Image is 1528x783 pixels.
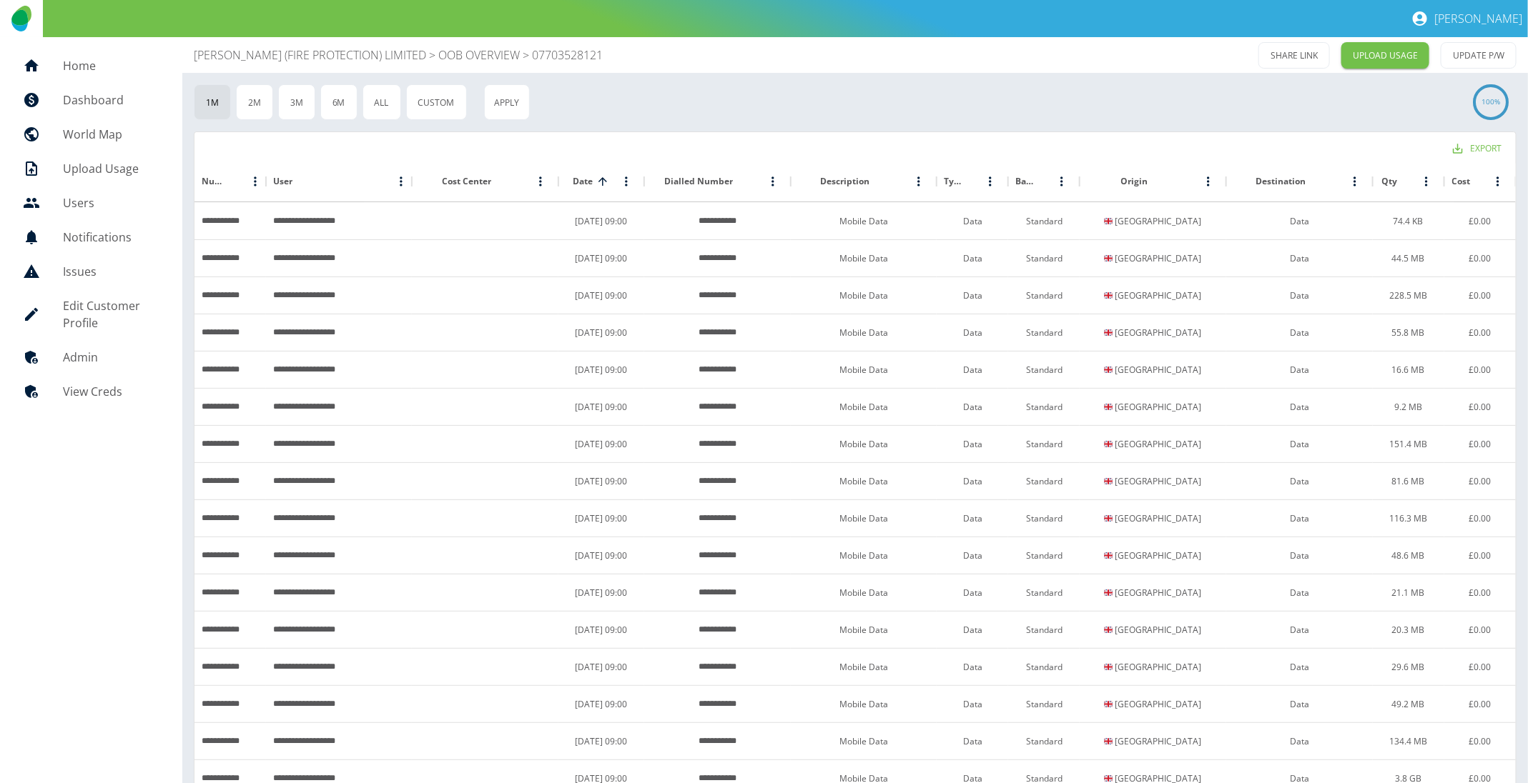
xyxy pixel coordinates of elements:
[1373,537,1444,574] div: 48.6 MB
[1444,685,1516,722] div: £0.00
[1226,239,1373,276] div: Data
[1080,537,1226,574] div: 🇬🇧 United Kingdom
[194,84,231,120] button: 1M
[937,462,1008,499] div: Data
[791,537,937,574] div: Mobile Data
[1015,175,1035,187] div: Band
[63,263,159,280] h5: Issues
[791,685,937,722] div: Mobile Data
[616,171,637,192] button: Menu
[1444,611,1516,648] div: £0.00
[11,186,171,220] a: Users
[791,388,937,425] div: Mobile Data
[1051,171,1073,192] button: Menu
[558,351,644,388] div: 06/07/2025 09:00
[1226,276,1373,314] div: Data
[1452,175,1471,187] div: Cost
[944,175,964,187] div: Type
[63,349,159,366] h5: Admin
[1444,722,1516,759] div: £0.00
[1008,314,1080,351] div: Standard
[194,161,266,201] div: Number
[1441,135,1513,161] button: Export
[1008,648,1080,685] div: Standard
[1226,685,1373,722] div: Data
[533,46,603,64] a: 07703528121
[558,537,644,574] div: 11/07/2025 09:00
[1080,276,1226,314] div: 🇬🇧 United Kingdom
[1080,722,1226,759] div: 🇬🇧 United Kingdom
[937,574,1008,611] div: Data
[558,425,644,462] div: 08/07/2025 09:00
[1471,171,1491,191] button: Sort
[908,171,930,192] button: Menu
[1226,388,1373,425] div: Data
[1226,425,1373,462] div: Data
[1008,537,1080,574] div: Standard
[1373,574,1444,611] div: 21.1 MB
[821,175,870,187] div: Description
[439,46,521,64] a: OOB OVERVIEW
[791,462,937,499] div: Mobile Data
[1258,42,1330,69] button: SHARE LINK
[1226,161,1373,201] div: Destination
[558,388,644,425] div: 07/07/2025 09:00
[390,171,412,192] button: Menu
[1008,161,1080,201] div: Band
[11,289,171,340] a: Edit Customer Profile
[1008,499,1080,537] div: Standard
[245,171,266,192] button: Menu
[791,314,937,351] div: Mobile Data
[1373,722,1444,759] div: 134.4 MB
[523,46,530,64] p: >
[1008,425,1080,462] div: Standard
[11,49,171,83] a: Home
[1444,161,1516,201] div: Cost
[1306,171,1326,191] button: Sort
[1035,171,1055,191] button: Sort
[1434,11,1522,26] p: [PERSON_NAME]
[1373,685,1444,722] div: 49.2 MB
[937,425,1008,462] div: Data
[558,499,644,537] div: 10/07/2025 09:00
[11,254,171,289] a: Issues
[1080,314,1226,351] div: 🇬🇧 United Kingdom
[1121,175,1148,187] div: Origin
[1441,42,1517,69] button: UPDATE P/W
[406,84,467,120] button: Custom
[1008,462,1080,499] div: Standard
[1008,722,1080,759] div: Standard
[1406,4,1528,33] button: [PERSON_NAME]
[937,351,1008,388] div: Data
[870,171,890,191] button: Sort
[937,685,1008,722] div: Data
[1080,202,1226,239] div: 🇬🇧 United Kingdom
[1080,611,1226,648] div: 🇬🇧 United Kingdom
[1080,685,1226,722] div: 🇬🇧 United Kingdom
[11,117,171,151] a: World Map
[558,574,644,611] div: 12/07/2025 09:00
[558,462,644,499] div: 09/07/2025 09:00
[363,84,401,120] button: All
[791,239,937,276] div: Mobile Data
[63,160,159,177] h5: Upload Usage
[63,229,159,246] h5: Notifications
[273,175,292,187] div: User
[791,425,937,462] div: Mobile Data
[1080,239,1226,276] div: 🇬🇧 United Kingdom
[430,46,436,64] p: >
[1008,611,1080,648] div: Standard
[1444,648,1516,685] div: £0.00
[937,239,1008,276] div: Data
[11,83,171,117] a: Dashboard
[1344,171,1366,192] button: Menu
[1373,161,1444,201] div: Qty
[1341,42,1429,69] a: UPLOAD USAGE
[558,202,644,239] div: 02/07/2025 09:00
[1226,202,1373,239] div: Data
[1008,276,1080,314] div: Standard
[1444,537,1516,574] div: £0.00
[63,57,159,74] h5: Home
[1373,611,1444,648] div: 20.3 MB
